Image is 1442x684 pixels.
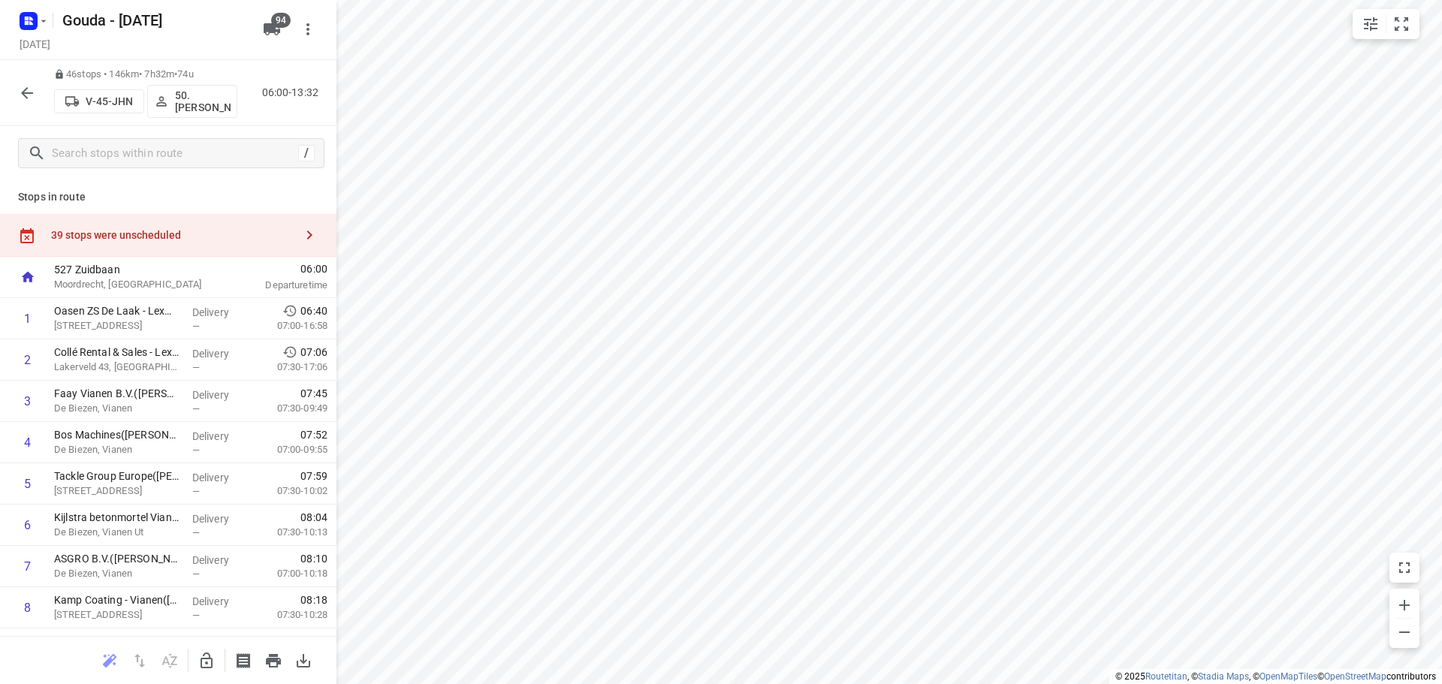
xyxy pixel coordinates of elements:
button: 94 [257,14,287,44]
p: De Biezen, Vianen [54,442,180,457]
h5: Gouda - [DATE] [56,8,251,32]
p: 07:30-09:49 [253,401,327,416]
div: 8 [24,601,31,615]
p: Faay Vianen B.V.(Dagmar Middelkoop) [54,386,180,401]
p: Delivery [192,305,248,320]
span: 08:04 [300,510,327,525]
button: V-45-JHN [54,89,144,113]
span: Print route [258,652,288,667]
span: Sort by time window [155,652,185,667]
button: Unlock route [192,646,222,676]
span: Reoptimize route [95,652,125,667]
div: 2 [24,353,31,367]
p: 07:30-10:02 [253,484,327,499]
span: — [192,610,200,621]
span: — [192,321,200,332]
span: 74u [177,68,193,80]
a: Routetitan [1145,671,1187,682]
span: Reverse route [125,652,155,667]
span: 08:10 [300,551,327,566]
span: Print shipping labels [228,652,258,667]
div: 5 [24,477,31,491]
p: Collé Rental & Sales - Lexmond([PERSON_NAME]) [54,345,180,360]
p: 46 stops • 146km • 7h32m [54,68,237,82]
span: — [192,403,200,414]
div: 3 [24,394,31,408]
p: 07:00-16:58 [253,318,327,333]
div: 6 [24,518,31,532]
p: Delivery [192,429,248,444]
h5: Project date [14,35,56,53]
p: Delivery [192,594,248,609]
p: Stops in route [18,189,318,205]
span: — [192,568,200,580]
span: 94 [271,13,291,28]
span: — [192,527,200,538]
p: De Biezen, Vianen [54,401,180,416]
p: Oasen ZS De Laak - Lexmond(Marijn de Vries) [54,303,180,318]
span: 07:06 [300,345,327,360]
p: 07:00-10:18 [253,566,327,581]
span: 06:00 [228,261,327,276]
svg: Early [282,345,297,360]
p: 50.[PERSON_NAME] [175,89,231,113]
div: small contained button group [1353,9,1419,39]
p: Tackle Group Europe(Jessica Verhoef) [54,469,180,484]
a: OpenMapTiles [1259,671,1317,682]
button: Map settings [1356,9,1386,39]
p: ASGRO B.V.(Jolanda Henderik-Willemse) [54,551,180,566]
span: 07:45 [300,386,327,401]
span: — [192,444,200,456]
button: More [293,14,323,44]
p: Lakerveld 43, [GEOGRAPHIC_DATA] [54,360,180,375]
p: 07:00-09:55 [253,442,327,457]
p: 07:30-10:28 [253,607,327,622]
p: 06:00-13:32 [262,85,324,101]
p: Delivery [192,553,248,568]
p: Delivery [192,470,248,485]
p: De Biezen, Vianen [54,566,180,581]
p: Moordrecht, [GEOGRAPHIC_DATA] [54,277,210,292]
p: Bos Machines(Marianne van Iperen) [54,427,180,442]
button: Fit zoom [1386,9,1416,39]
p: [STREET_ADDRESS] [54,484,180,499]
p: De Biezen, Vianen Ut [54,525,180,540]
a: OpenStreetMap [1324,671,1386,682]
span: 08:18 [300,592,327,607]
div: 1 [24,312,31,326]
p: V-45-JHN [86,95,133,107]
p: Kijlstra betonmortel Vianen(Kijlstra Betonmortel Vianen B.V.) [54,510,180,525]
p: Kamp Coating - Vianen(Dirk Verzijl) [54,592,180,607]
div: 7 [24,559,31,574]
span: • [174,68,177,80]
span: 08:24 [300,634,327,649]
p: Delivery [192,511,248,526]
span: 07:52 [300,427,327,442]
span: — [192,486,200,497]
p: 07:30-10:13 [253,525,327,540]
p: Delivery [192,635,248,650]
a: Stadia Maps [1198,671,1249,682]
span: 06:40 [300,303,327,318]
span: Download route [288,652,318,667]
p: Delivery [192,387,248,402]
p: 07:30-17:06 [253,360,327,375]
svg: Early [282,303,297,318]
div: 39 stops were unscheduled [51,229,294,241]
p: [STREET_ADDRESS] [54,318,180,333]
button: 50.[PERSON_NAME] [147,85,237,118]
span: — [192,362,200,373]
input: Search stops within route [52,142,298,165]
p: Departure time [228,278,327,293]
p: Van Hattum en Blankevoort(Ilona Hagenaar) [54,634,180,649]
div: / [298,145,315,161]
li: © 2025 , © , © © contributors [1115,671,1436,682]
p: 527 Zuidbaan [54,262,210,277]
div: 4 [24,435,31,450]
p: [STREET_ADDRESS] [54,607,180,622]
span: 07:59 [300,469,327,484]
p: Delivery [192,346,248,361]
